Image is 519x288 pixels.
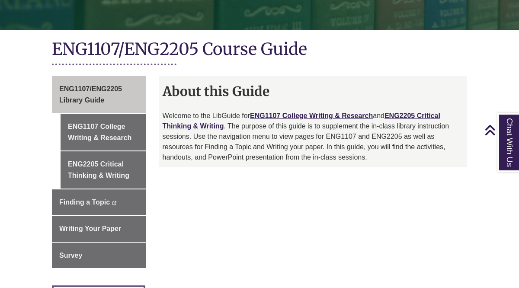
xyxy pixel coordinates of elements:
a: ENG1107 College Writing & Research [250,112,373,119]
a: ENG1107/ENG2205 Library Guide [52,76,146,113]
p: Welcome to the LibGuide for and . The purpose of this guide is to supplement the in-class library... [163,111,464,163]
a: Finding a Topic [52,189,146,215]
i: This link opens in a new window [112,201,116,205]
a: ENG1107 College Writing & Research [61,114,146,150]
span: Finding a Topic [59,198,110,206]
h2: About this Guide [159,80,468,102]
a: Writing Your Paper [52,216,146,242]
a: Survey [52,243,146,269]
a: Back to Top [484,124,517,136]
span: Writing Your Paper [59,225,121,232]
span: ENG1107/ENG2205 Library Guide [59,85,122,104]
h1: ENG1107/ENG2205 Course Guide [52,38,467,61]
span: Survey [59,252,82,259]
a: ENG2205 Critical Thinking & Writing [61,151,146,188]
div: Guide Page Menu [52,76,146,268]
